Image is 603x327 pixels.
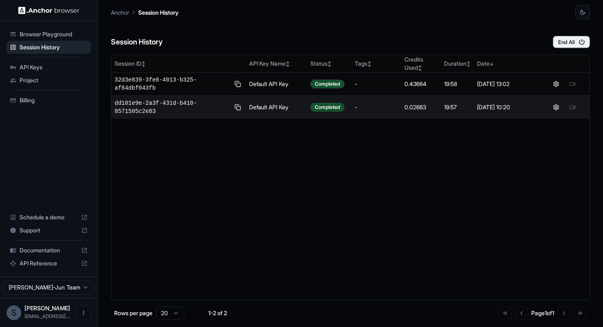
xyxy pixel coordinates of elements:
span: dd101e9e-2a3f-431d-b410-8571505c2e83 [115,99,230,115]
div: Support [7,224,91,237]
span: 32d3e839-3fe8-4013-b325-af84dbf043fb [115,76,230,92]
div: Completed [310,103,345,112]
span: ↕ [466,61,470,67]
span: Project [20,76,88,84]
span: ↕ [327,61,331,67]
span: ↓ [490,61,494,67]
div: 0.02663 [404,103,437,111]
span: Browser Playground [20,30,88,38]
div: [DATE] 10:20 [477,103,535,111]
div: 0.43664 [404,80,437,88]
span: ↕ [141,61,146,67]
div: API Reference [7,257,91,270]
span: Documentation [20,246,78,254]
p: Rows per page [114,309,152,317]
span: Support [20,226,78,234]
span: Session History [20,43,88,51]
div: Session ID [115,60,243,68]
span: API Reference [20,259,78,267]
span: API Keys [20,63,88,71]
div: API Key Name [249,60,304,68]
h6: Session History [111,36,163,48]
div: Browser Playground [7,28,91,41]
div: Tags [355,60,398,68]
div: Session History [7,41,91,54]
div: Billing [7,94,91,107]
span: ↕ [367,61,371,67]
div: Schedule a demo [7,211,91,224]
button: End All [553,36,590,48]
div: Status [310,60,348,68]
span: Billing [20,96,88,104]
div: Duration [444,60,470,68]
div: S [7,305,21,320]
span: Shi Yan-Jun [24,305,70,312]
div: 19:57 [444,103,470,111]
span: ↕ [286,61,290,67]
div: - [355,80,398,88]
div: 1-2 of 2 [197,309,238,317]
div: 19:58 [444,80,470,88]
span: stilonx@gmail.com [24,313,71,319]
div: Project [7,74,91,87]
div: API Keys [7,61,91,74]
div: - [355,103,398,111]
div: Completed [310,80,345,88]
img: Anchor Logo [18,7,80,14]
nav: breadcrumb [111,8,179,17]
div: Credits Used [404,55,437,72]
td: Default API Key [246,73,307,96]
span: ↕ [418,65,422,71]
div: [DATE] 13:02 [477,80,535,88]
button: Open menu [76,305,91,320]
p: Session History [138,8,179,17]
div: Page 1 of 1 [531,309,554,317]
p: Anchor [111,8,129,17]
div: Documentation [7,244,91,257]
td: Default API Key [246,96,307,119]
div: Date [477,60,535,68]
span: Schedule a demo [20,213,78,221]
